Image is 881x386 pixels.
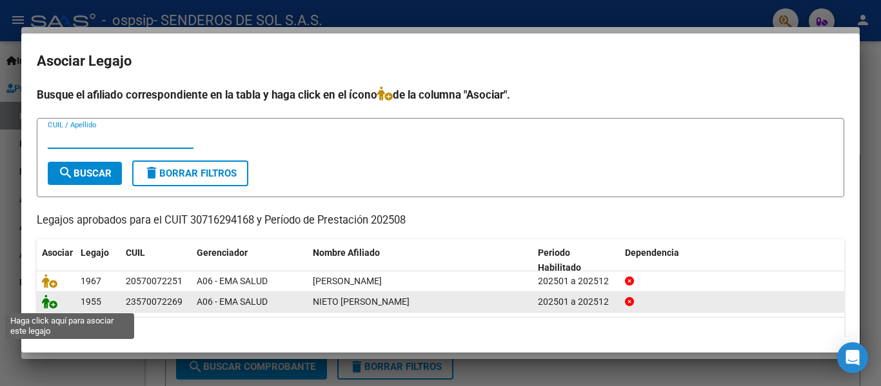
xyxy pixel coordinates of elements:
button: Buscar [48,162,122,185]
div: 2 registros [37,318,844,350]
mat-icon: search [58,165,74,180]
span: Gerenciador [197,247,248,258]
span: Dependencia [625,247,679,258]
span: 1967 [81,276,101,286]
span: 1955 [81,296,101,307]
span: Borrar Filtros [144,168,237,179]
span: A06 - EMA SALUD [197,276,268,286]
div: Open Intercom Messenger [837,342,868,373]
span: A06 - EMA SALUD [197,296,268,307]
datatable-header-cell: CUIL [121,239,192,282]
span: Asociar [42,247,73,258]
datatable-header-cell: Legajo [75,239,121,282]
div: 202501 a 202512 [538,294,615,309]
datatable-header-cell: Asociar [37,239,75,282]
datatable-header-cell: Periodo Habilitado [533,239,620,282]
span: NIETO JOSE LUIS [313,296,410,307]
span: Nombre Afiliado [313,247,380,258]
mat-icon: delete [144,165,159,180]
datatable-header-cell: Gerenciador [192,239,308,282]
div: 20570072251 [126,274,183,289]
span: NIETO JAVIER LUIS [313,276,382,286]
button: Borrar Filtros [132,160,248,186]
span: Buscar [58,168,112,179]
p: Legajos aprobados para el CUIT 30716294168 y Período de Prestación 202508 [37,213,844,229]
datatable-header-cell: Nombre Afiliado [308,239,533,282]
div: 202501 a 202512 [538,274,615,289]
h2: Asociar Legajo [37,49,844,73]
datatable-header-cell: Dependencia [620,239,845,282]
span: Periodo Habilitado [538,247,581,273]
span: Legajo [81,247,109,258]
div: 23570072269 [126,294,183,309]
span: CUIL [126,247,145,258]
h4: Busque el afiliado correspondiente en la tabla y haga click en el ícono de la columna "Asociar". [37,86,844,103]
